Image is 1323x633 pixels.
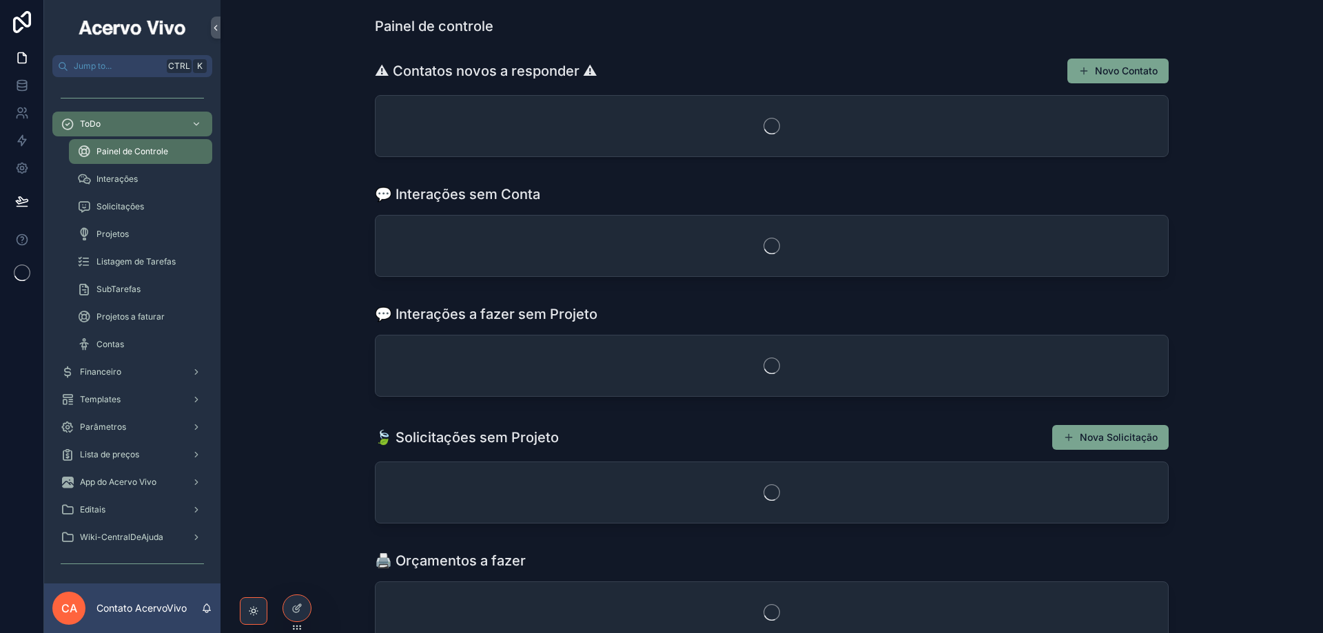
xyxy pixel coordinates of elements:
[69,222,212,247] a: Projetos
[80,422,126,433] span: Parâmetros
[96,339,124,350] span: Contas
[69,304,212,329] a: Projetos a faturar
[96,146,168,157] span: Painel de Controle
[44,77,220,583] div: scrollable content
[80,504,105,515] span: Editais
[69,194,212,219] a: Solicitações
[80,394,121,405] span: Templates
[1067,59,1169,83] button: Novo Contato
[61,600,77,616] span: CA
[52,387,212,412] a: Templates
[375,428,559,447] h1: 🍃 Solicitações sem Projeto
[52,415,212,439] a: Parâmetros
[69,139,212,164] a: Painel de Controle
[375,17,493,36] h1: Painel de controle
[52,470,212,495] a: App do Acervo Vivo
[96,174,138,185] span: Interações
[80,118,101,129] span: ToDo
[375,551,526,570] h1: 🖨️ Orçamentos a fazer
[69,277,212,302] a: SubTarefas
[76,17,188,39] img: App logo
[1052,425,1169,450] button: Nova Solicitação
[52,497,212,522] a: Editais
[52,55,212,77] button: Jump to...CtrlK
[96,229,129,240] span: Projetos
[69,332,212,357] a: Contas
[52,112,212,136] a: ToDo
[167,59,192,73] span: Ctrl
[52,360,212,384] a: Financeiro
[69,167,212,191] a: Interações
[96,256,176,267] span: Listagem de Tarefas
[69,249,212,274] a: Listagem de Tarefas
[96,601,187,615] p: Contato AcervoVivo
[80,477,156,488] span: App do Acervo Vivo
[80,449,139,460] span: Lista de preços
[96,201,144,212] span: Solicitações
[194,61,205,72] span: K
[74,61,161,72] span: Jump to...
[52,525,212,550] a: Wiki-CentralDeAjuda
[375,61,597,81] h1: ⚠ Contatos novos a responder ⚠
[375,185,540,204] h1: 💬 Interações sem Conta
[80,366,121,377] span: Financeiro
[80,532,163,543] span: Wiki-CentralDeAjuda
[96,311,165,322] span: Projetos a faturar
[52,442,212,467] a: Lista de preços
[96,284,141,295] span: SubTarefas
[375,304,597,324] h1: 💬 Interações a fazer sem Projeto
